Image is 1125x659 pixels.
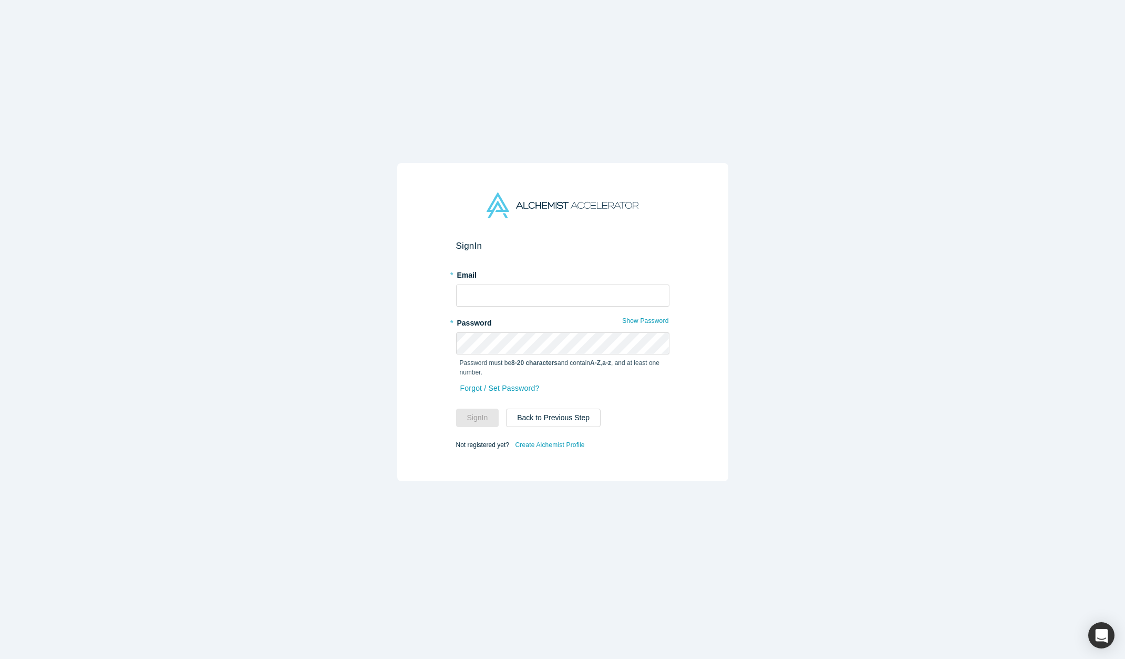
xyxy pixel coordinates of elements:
button: Back to Previous Step [506,409,601,427]
button: SignIn [456,409,499,427]
img: Alchemist Accelerator Logo [487,192,638,218]
label: Email [456,266,669,281]
h2: Sign In [456,240,669,251]
a: Create Alchemist Profile [514,438,585,452]
span: Not registered yet? [456,441,509,449]
strong: A-Z [590,359,601,367]
button: Show Password [622,314,669,328]
label: Password [456,314,669,329]
strong: a-z [602,359,611,367]
strong: 8-20 characters [511,359,558,367]
p: Password must be and contain , , and at least one number. [460,358,666,377]
a: Forgot / Set Password? [460,379,540,398]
